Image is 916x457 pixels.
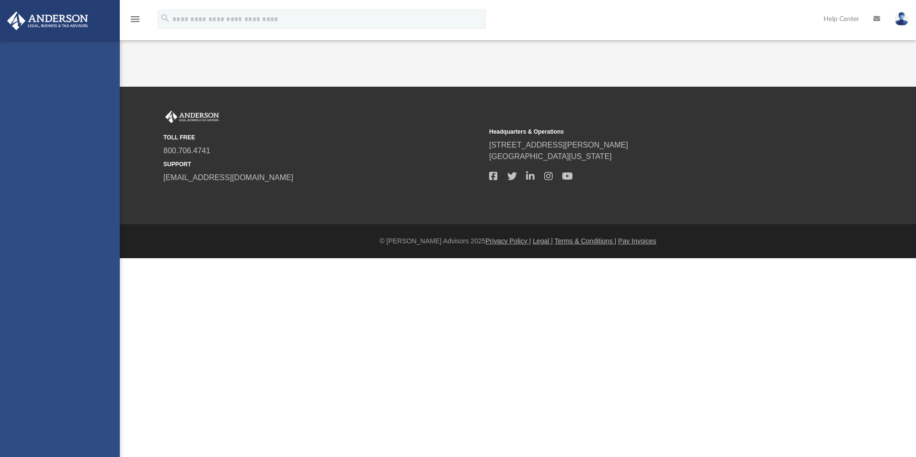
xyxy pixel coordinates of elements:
a: [GEOGRAPHIC_DATA][US_STATE] [489,152,612,160]
a: Legal | [533,237,553,245]
small: TOLL FREE [163,133,482,142]
small: SUPPORT [163,160,482,169]
a: [STREET_ADDRESS][PERSON_NAME] [489,141,628,149]
a: [EMAIL_ADDRESS][DOMAIN_NAME] [163,173,293,182]
a: 800.706.4741 [163,147,210,155]
small: Headquarters & Operations [489,127,808,136]
a: Privacy Policy | [486,237,531,245]
i: menu [129,13,141,25]
img: User Pic [894,12,909,26]
a: Terms & Conditions | [555,237,617,245]
a: Pay Invoices [618,237,656,245]
div: © [PERSON_NAME] Advisors 2025 [120,236,916,246]
img: Anderson Advisors Platinum Portal [4,11,91,30]
a: menu [129,18,141,25]
i: search [160,13,171,23]
img: Anderson Advisors Platinum Portal [163,111,221,123]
